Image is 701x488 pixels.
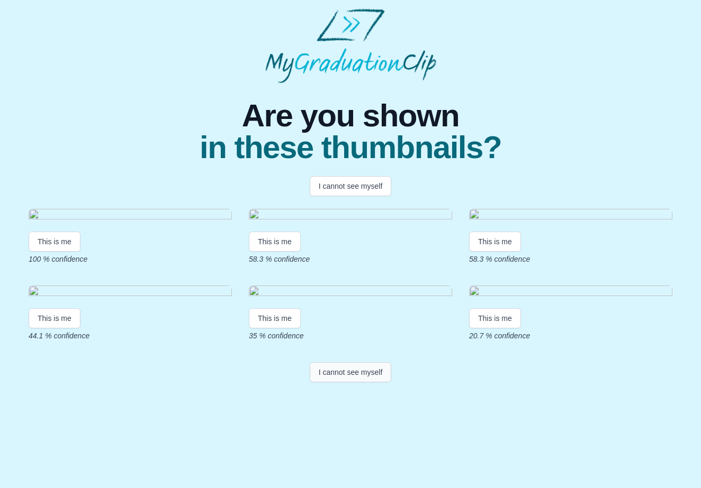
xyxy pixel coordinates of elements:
[469,286,672,300] img: 92a4ac790faf9e36b225dbf910b29763e71627af.gif
[310,362,392,382] button: I cannot see myself
[249,330,452,341] p: 35 % confidence
[29,232,80,252] button: This is me
[249,232,301,252] button: This is me
[200,132,501,163] span: in these thumbnails?
[310,176,392,196] button: I cannot see myself
[469,254,672,264] p: 58.3 % confidence
[29,209,232,223] img: 8b52d1c53567740fe28f60114484d274326c9fe3.gif
[29,330,232,341] p: 44.1 % confidence
[469,232,521,252] button: This is me
[469,308,521,328] button: This is me
[249,209,452,223] img: 146cd0a58b18813ffaa3af9e6c7357bec30a7ef1.gif
[265,8,436,83] img: MyGraduationClip
[29,254,232,264] p: 100 % confidence
[249,308,301,328] button: This is me
[469,209,672,223] img: 9a2763184ea6f8e873ffb3cb13e14d39b4208a5e.gif
[29,286,232,300] img: 1396c8e42012d58122f601fa18c6236b04a7aac5.gif
[469,330,672,341] p: 20.7 % confidence
[249,286,452,300] img: cd9f71640fcb6f14cb21b464c444957e4c965e55.gif
[249,254,452,264] p: 58.3 % confidence
[200,100,501,132] span: Are you shown
[29,308,80,328] button: This is me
